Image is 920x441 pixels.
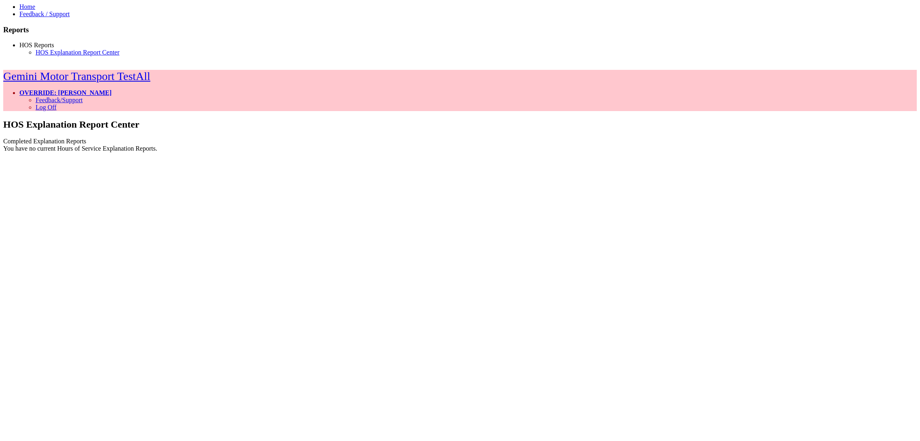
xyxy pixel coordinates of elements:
[3,25,917,34] h3: Reports
[36,97,82,103] a: Feedback/Support
[36,49,120,56] a: HOS Explanation Report Center
[19,3,35,10] a: Home
[3,70,150,82] a: Gemini Motor Transport TestAll
[19,42,54,48] a: HOS Reports
[19,10,70,17] a: Feedback / Support
[36,104,57,111] a: Log Off
[3,138,917,145] div: Completed Explanation Reports
[19,89,112,96] a: OVERRIDE: [PERSON_NAME]
[3,119,917,130] h2: HOS Explanation Report Center
[3,145,917,152] div: You have no current Hours of Service Explanation Reports.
